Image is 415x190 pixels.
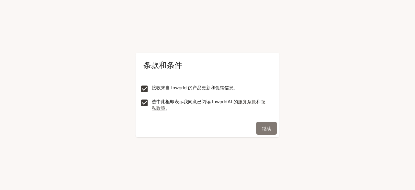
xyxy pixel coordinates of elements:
[152,85,238,90] font: 接收来自 Inworld 的产品更新和促销信息。
[143,60,182,70] font: 条款和条件
[262,125,271,131] font: 继续
[238,99,256,104] a: 服务条款
[165,105,170,111] font: 。
[256,99,261,104] font: 和
[256,122,277,135] button: 继续
[152,99,238,104] font: 选中此框即表示我同意已阅读 InworldAI 的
